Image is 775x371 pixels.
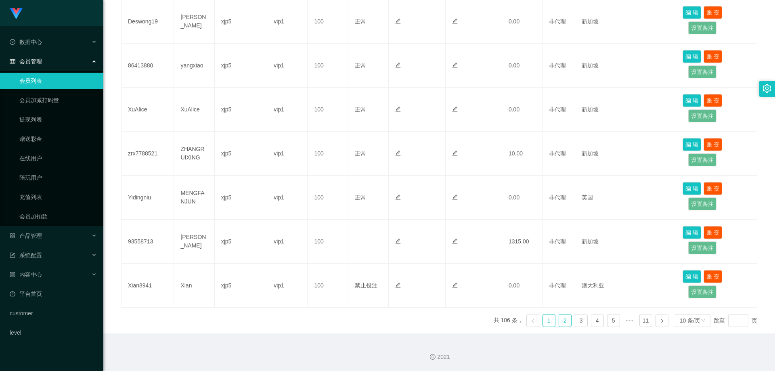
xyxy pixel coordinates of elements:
i: 图标: profile [10,272,15,277]
td: [PERSON_NAME] [174,220,214,264]
td: xjp5 [215,264,267,308]
a: level [10,325,97,341]
i: 图标: edit [452,194,458,200]
i: 图标: copyright [430,354,436,360]
li: 上一页 [526,314,539,327]
span: 会员管理 [10,58,42,65]
a: 赠送彩金 [19,131,97,147]
button: 设置备注 [688,285,716,298]
button: 编 辑 [683,182,701,195]
td: 0.00 [502,44,542,88]
i: 图标: right [660,319,664,323]
span: 非代理 [549,62,566,69]
button: 编 辑 [683,138,701,151]
li: 11 [639,314,652,327]
td: xjp5 [215,220,267,264]
span: 内容中心 [10,271,42,278]
i: 图标: down [701,318,706,324]
td: xjp5 [215,88,267,132]
td: 10.00 [502,132,542,176]
td: 86413880 [121,44,174,88]
a: 会员加扣款 [19,208,97,224]
td: yangxiao [174,44,214,88]
i: 图标: setting [762,84,771,93]
span: 数据中心 [10,39,42,45]
td: 93558713 [121,220,174,264]
i: 图标: edit [452,238,458,244]
td: xjp5 [215,44,267,88]
td: vip1 [267,88,308,132]
td: 100 [308,176,348,220]
td: vip1 [267,176,308,220]
i: 图标: table [10,59,15,64]
button: 设置备注 [688,21,716,34]
span: 非代理 [549,106,566,113]
span: 正常 [355,62,366,69]
td: Yidingniu [121,176,174,220]
button: 编 辑 [683,94,701,107]
td: 100 [308,220,348,264]
a: 4 [591,314,603,327]
a: 充值列表 [19,189,97,205]
li: 下一页 [656,314,668,327]
button: 设置备注 [688,65,716,78]
button: 账 变 [704,182,722,195]
td: 新加坡 [575,88,677,132]
i: 图标: check-circle-o [10,39,15,45]
td: vip1 [267,44,308,88]
td: XuAlice [174,88,214,132]
span: 非代理 [549,282,566,289]
button: 编 辑 [683,6,701,19]
button: 设置备注 [688,241,716,254]
li: 1 [542,314,555,327]
div: 2021 [110,353,769,361]
span: ••• [623,314,636,327]
a: 3 [575,314,587,327]
td: vip1 [267,132,308,176]
span: 正常 [355,194,366,201]
i: 图标: left [530,319,535,323]
a: 会员列表 [19,73,97,89]
span: 非代理 [549,194,566,201]
a: 2 [559,314,571,327]
td: 1315.00 [502,220,542,264]
button: 账 变 [704,6,722,19]
td: 新加坡 [575,44,677,88]
td: xjp5 [215,132,267,176]
i: 图标: edit [452,282,458,288]
span: 产品管理 [10,233,42,239]
i: 图标: appstore-o [10,233,15,239]
span: 正常 [355,18,366,25]
div: 跳至 页 [714,314,757,327]
td: 新加坡 [575,220,677,264]
button: 设置备注 [688,197,716,210]
td: 0.00 [502,88,542,132]
button: 账 变 [704,50,722,63]
i: 图标: edit [395,18,401,24]
a: 会员加减打码量 [19,92,97,108]
td: ZHANGRUIXING [174,132,214,176]
td: 0.00 [502,176,542,220]
td: 100 [308,44,348,88]
i: 图标: edit [395,282,401,288]
button: 账 变 [704,94,722,107]
i: 图标: form [10,252,15,258]
i: 图标: edit [395,238,401,244]
td: 新加坡 [575,132,677,176]
img: logo.9652507e.png [10,8,23,19]
button: 账 变 [704,138,722,151]
button: 编 辑 [683,270,701,283]
span: 正常 [355,106,366,113]
a: 提现列表 [19,111,97,128]
a: 在线用户 [19,150,97,166]
button: 设置备注 [688,153,716,166]
td: 英国 [575,176,677,220]
i: 图标: edit [452,150,458,156]
span: 系统配置 [10,252,42,258]
li: 共 106 条， [494,314,523,327]
button: 编 辑 [683,226,701,239]
td: XuAlice [121,88,174,132]
i: 图标: edit [395,62,401,68]
button: 设置备注 [688,109,716,122]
